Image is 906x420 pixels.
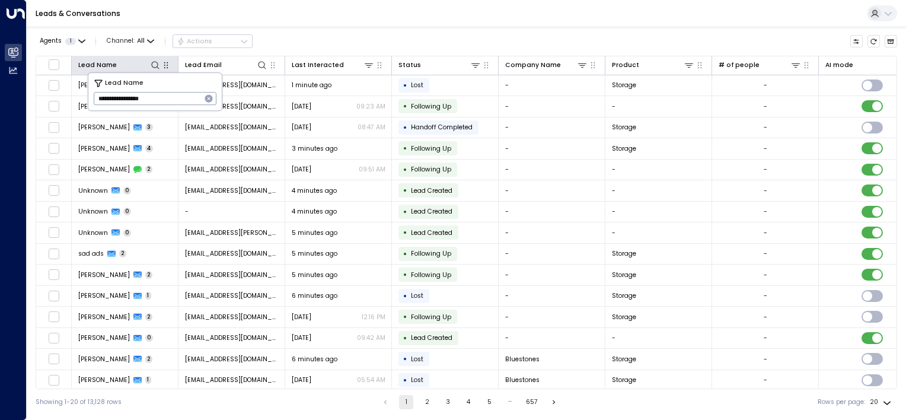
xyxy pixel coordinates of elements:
[505,376,540,384] span: Bluestones
[403,246,407,262] div: •
[292,81,331,90] span: 1 minute ago
[185,186,279,195] span: adnaanisaaq05@gmail.com
[40,38,62,44] span: Agents
[358,123,385,132] p: 08:47 AM
[867,35,881,48] span: Refresh
[764,228,767,237] div: -
[78,333,130,342] span: Mahfuz Rahman
[764,165,767,174] div: -
[411,102,451,111] span: Following Up
[411,271,451,279] span: Following Up
[411,355,423,364] span: Lost
[870,395,894,409] div: 20
[48,59,59,70] span: Toggle select all
[499,96,605,117] td: -
[48,79,59,91] span: Toggle select row
[403,309,407,324] div: •
[185,333,279,342] span: mahfuzur975@gmail.com
[123,229,132,237] span: 0
[48,269,59,281] span: Toggle select row
[605,160,712,180] td: -
[764,249,767,258] div: -
[764,333,767,342] div: -
[612,376,636,384] span: Storage
[292,102,311,111] span: Sep 18, 2025
[137,37,145,44] span: All
[145,292,152,300] span: 1
[105,78,143,88] span: Lead Name
[499,265,605,285] td: -
[78,144,130,153] span: Coral Middleton
[499,328,605,349] td: -
[292,333,311,342] span: Sep 11, 2025
[499,286,605,307] td: -
[411,228,452,237] span: Lead Created
[482,395,496,409] button: Go to page 5
[292,60,344,71] div: Last Interacted
[719,60,760,71] div: # of people
[411,165,451,174] span: Following Up
[499,307,605,327] td: -
[612,60,639,71] div: Product
[411,81,423,90] span: Lost
[78,207,108,216] span: Unknown
[185,102,279,111] span: dent153@outlook.com
[103,35,158,47] button: Channel:All
[612,313,636,322] span: Storage
[173,34,253,49] button: Actions
[173,34,253,49] div: Button group with a nested menu
[764,313,767,322] div: -
[612,144,636,153] span: Storage
[65,38,76,45] span: 1
[612,355,636,364] span: Storage
[499,180,605,201] td: -
[605,180,712,201] td: -
[605,222,712,243] td: -
[605,96,712,117] td: -
[145,166,153,173] span: 2
[145,355,153,363] span: 2
[48,143,59,154] span: Toggle select row
[48,206,59,217] span: Toggle select row
[411,291,423,300] span: Lost
[292,291,337,300] span: 6 minutes ago
[825,60,853,71] div: AI mode
[411,123,473,132] span: Handoff Completed
[612,123,636,132] span: Storage
[362,313,385,322] p: 12:16 PM
[398,59,481,71] div: Status
[605,202,712,222] td: -
[103,35,158,47] span: Channel:
[185,291,279,300] span: mahfuzur975@gmail.com
[850,35,863,48] button: Customize
[403,267,407,282] div: •
[185,228,279,237] span: aas.jaspal@googlemail.com
[461,395,476,409] button: Go to page 4
[411,186,452,195] span: Lead Created
[123,187,132,195] span: 0
[48,332,59,343] span: Toggle select row
[719,59,802,71] div: # of people
[78,186,108,195] span: Unknown
[145,123,154,131] span: 3
[145,334,154,342] span: 0
[764,207,767,216] div: -
[78,291,130,300] span: Mahfuz Rahman
[818,397,865,407] label: Rows per page:
[292,228,337,237] span: 5 minutes ago
[48,290,59,301] span: Toggle select row
[547,395,561,409] button: Go to next page
[403,373,407,388] div: •
[499,202,605,222] td: -
[764,102,767,111] div: -
[403,78,407,93] div: •
[178,202,285,222] td: -
[411,144,451,153] span: Following Up
[123,208,132,215] span: 0
[292,165,311,174] span: Sep 18, 2025
[499,244,605,265] td: -
[185,249,279,258] span: eva13890328791@outlook.com
[36,8,120,18] a: Leads & Conversations
[612,249,636,258] span: Storage
[145,313,153,321] span: 2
